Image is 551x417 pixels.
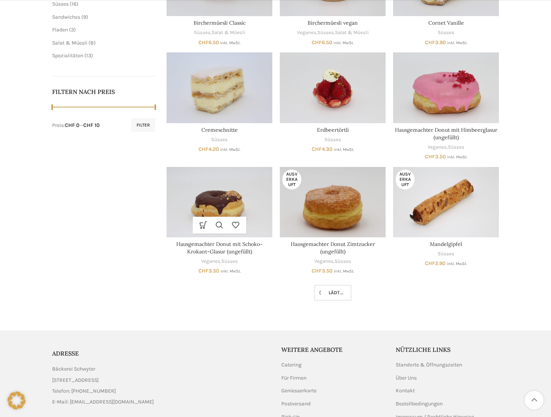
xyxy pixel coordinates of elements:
span: Ausverkauft [396,170,414,189]
a: Veganes [428,144,447,151]
small: inkl. MwSt. [334,269,354,274]
a: Hausgemachter Donut mit Schoko-Krokant-Glasur (ungefüllt) [176,241,263,255]
bdi: 3.50 [198,268,219,274]
a: Birchermüesli vegan [308,19,358,26]
a: In den Warenkorb legen: „Hausgemachter Donut mit Schoko-Krokant-Glasur (ungefüllt)“ [195,217,212,234]
small: inkl. MwSt. [447,155,467,159]
a: Scroll to top button [525,391,543,410]
a: Süsses [221,258,238,265]
a: Sandwiches [52,14,80,20]
a: Standorte & Öffnungszeiten [396,361,463,369]
a: Süsses [324,136,341,143]
a: Cremeschnitte [201,127,238,133]
a: Süsses [211,136,228,143]
a: Hausgemachter Donut Zimtzucker (ungefüllt) [291,241,375,255]
bdi: 4.20 [198,146,219,152]
small: inkl. MwSt. [221,269,241,274]
span: CHF [312,268,322,274]
a: Fladen [52,27,68,33]
bdi: 3.50 [425,153,446,160]
span: CHF [312,146,322,152]
span: [STREET_ADDRESS] [52,376,99,384]
span: CHF [425,39,435,46]
span: 3 [71,27,74,33]
a: Süsses [438,250,454,258]
div: , [280,258,386,265]
a: Süsses [52,1,69,7]
a: Hausgemachter Donut mit Schoko-Krokant-Glasur (ungefüllt) [167,167,272,237]
a: Erdbeertörtli [317,127,349,133]
bdi: 6.50 [198,39,219,46]
div: Preis: — [52,122,100,129]
a: Veganes [201,258,220,265]
small: inkl. MwSt. [220,147,240,152]
a: Geniesserkarte [281,387,317,395]
a: Mandelgipfel [430,241,462,247]
span: 8 [90,40,94,46]
div: , [167,258,272,265]
span: Lädt... [323,290,343,296]
a: Für Firmen [281,374,307,382]
span: CHF [425,260,435,267]
a: Hausgemachter Donut mit Himbeerglasur (ungefüllt) [393,52,499,123]
span: Bäckerei Schwyter [52,365,95,373]
bdi: 3.90 [425,39,446,46]
a: Veganes [297,29,316,36]
a: List item link [52,387,270,395]
small: inkl. MwSt. [447,40,467,45]
div: , [393,144,499,151]
div: , [167,29,272,36]
a: Hausgemachter Donut mit Himbeerglasur (ungefüllt) [395,127,497,141]
a: Über Uns [396,374,417,382]
a: Spezialitäten [52,52,83,59]
a: Süsses [438,29,454,36]
span: ADRESSE [52,350,79,357]
h5: Nützliche Links [396,346,499,354]
a: Süsses [448,144,464,151]
span: 9 [83,14,86,20]
span: CHF [198,39,209,46]
a: Birchermüesli Classic [194,19,246,26]
h5: Filtern nach Preis [52,88,156,96]
a: Catering [281,361,302,369]
a: Erdbeertörtli [280,52,386,123]
span: CHF 10 [83,122,100,128]
span: CHF 0 [65,122,80,128]
bdi: 2.90 [425,260,446,267]
span: 16 [72,1,77,7]
a: Postversand [281,400,311,408]
a: List item link [52,398,270,406]
span: CHF [425,153,435,160]
small: inkl. MwSt. [220,40,240,45]
button: Filter [131,118,155,132]
small: inkl. MwSt. [334,147,354,152]
a: Hausgemachter Donut Zimtzucker (ungefüllt) [280,167,386,237]
a: Salat & Müesli [52,40,87,46]
a: Cornet Vanille [428,19,464,26]
small: inkl. MwSt. [447,261,467,266]
a: Süsses [194,29,210,36]
div: , , [280,29,386,36]
a: Schnellansicht [212,217,228,234]
bdi: 4.30 [312,146,333,152]
small: inkl. MwSt. [333,40,354,45]
a: Süsses [335,258,351,265]
bdi: 6.50 [312,39,332,46]
a: Bestellbedingungen [396,400,443,408]
a: Salat & Müesli [335,29,369,36]
h5: Weitere Angebote [281,346,385,354]
a: Cremeschnitte [167,52,272,123]
a: Veganes [314,258,333,265]
span: 13 [86,52,91,59]
bdi: 3.50 [312,268,333,274]
a: Salat & Müesli [212,29,245,36]
span: CHF [198,146,209,152]
a: Süsses [317,29,334,36]
span: Ausverkauft [282,170,301,189]
a: Kontakt [396,387,416,395]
